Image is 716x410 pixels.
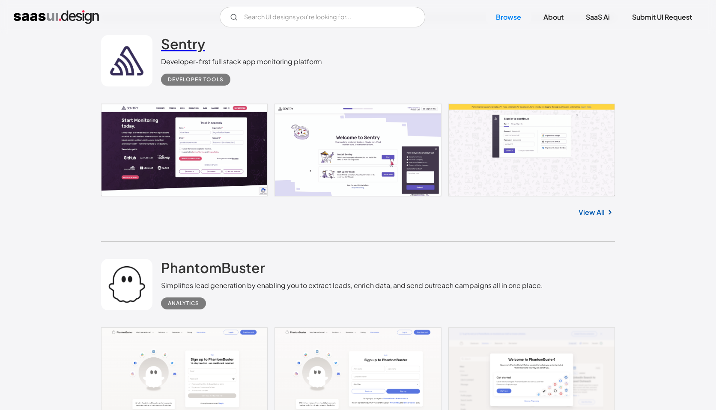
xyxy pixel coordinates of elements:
div: Simplifies lead generation by enabling you to extract leads, enrich data, and send outreach campa... [161,280,543,291]
a: About [533,8,574,27]
div: Analytics [168,298,199,309]
div: Developer-first full stack app monitoring platform [161,56,322,67]
h2: Sentry [161,35,205,52]
div: Developer tools [168,74,224,85]
h2: PhantomBuster [161,259,265,276]
a: Browse [486,8,531,27]
a: Sentry [161,35,205,56]
a: SaaS Ai [576,8,620,27]
input: Search UI designs you're looking for... [220,7,425,27]
form: Email Form [220,7,425,27]
a: PhantomBuster [161,259,265,280]
a: View All [579,207,605,217]
a: Submit UI Request [622,8,702,27]
a: home [14,10,99,24]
